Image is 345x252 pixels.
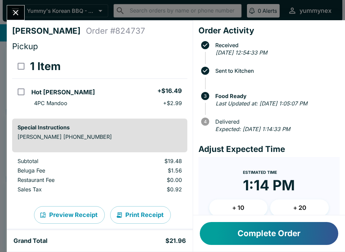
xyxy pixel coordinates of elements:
p: 4PC Mandoo [34,100,67,106]
h5: + $16.49 [157,87,182,95]
table: orders table [12,158,187,195]
span: Estimated Time [243,170,277,175]
text: 4 [203,119,207,124]
p: Beluga Fee [18,167,106,174]
h5: Grand Total [13,237,48,245]
button: Print Receipt [110,206,171,224]
h6: Special Instructions [18,124,182,131]
button: Close [7,5,24,20]
button: Preview Receipt [34,206,105,224]
p: Sales Tax [18,186,106,193]
h4: Order # 824737 [86,26,145,36]
h5: $21.96 [165,237,186,245]
p: $1.56 [117,167,182,174]
em: Last Updated at: [DATE] 1:05:07 PM [216,100,307,107]
p: $19.48 [117,158,182,164]
span: Received [212,42,340,48]
text: 3 [204,93,207,99]
span: Delivered [212,119,340,125]
p: Subtotal [18,158,106,164]
h4: [PERSON_NAME] [12,26,86,36]
table: orders table [12,54,187,113]
button: + 20 [270,199,329,216]
button: + 10 [209,199,268,216]
em: Expected: [DATE] 1:14:33 PM [215,126,290,132]
span: Food Ready [212,93,340,99]
p: Restaurant Fee [18,177,106,183]
button: Complete Order [200,222,338,245]
h4: Adjust Expected Time [198,144,340,154]
span: Pickup [12,41,38,51]
span: Sent to Kitchen [212,68,340,74]
p: $0.00 [117,177,182,183]
p: $0.92 [117,186,182,193]
p: [PERSON_NAME] [PHONE_NUMBER] [18,133,182,140]
h3: 1 Item [30,60,61,73]
p: + $2.99 [163,100,182,106]
em: [DATE] 12:54:33 PM [216,49,267,56]
h4: Order Activity [198,26,340,36]
h5: Hot [PERSON_NAME] [31,88,95,96]
time: 1:14 PM [243,177,295,194]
